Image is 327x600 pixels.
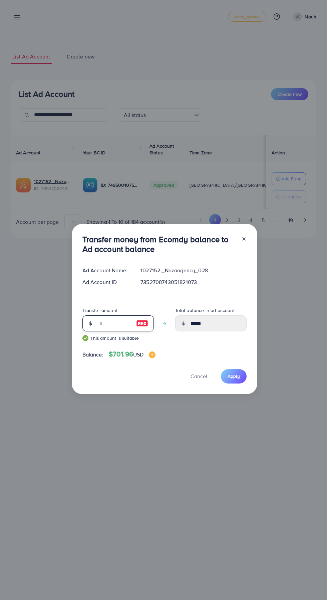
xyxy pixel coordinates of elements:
span: USD [133,351,143,358]
span: Apply [228,373,240,380]
img: image [149,351,155,358]
h4: $701.96 [109,350,156,358]
span: Cancel [191,372,207,380]
button: Apply [221,369,247,384]
div: 7352708743051821073 [135,278,252,286]
h3: Transfer money from Ecomdy balance to Ad account balance [82,235,236,254]
div: 1027152 _Nazaagency_028 [135,267,252,274]
img: guide [82,335,88,341]
label: Transfer amount [82,307,117,314]
img: image [136,319,148,327]
small: This amount is suitable [82,335,154,341]
div: Ad Account Name [77,267,135,274]
div: Ad Account ID [77,278,135,286]
span: Balance: [82,351,103,358]
label: Total balance in ad account [175,307,235,314]
button: Cancel [182,369,216,384]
